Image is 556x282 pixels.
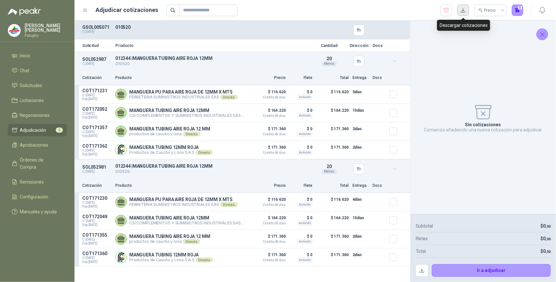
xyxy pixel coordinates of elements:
div: Directo [196,257,213,263]
div: Metros [321,169,337,174]
span: Crédito 45 días [253,240,286,243]
p: COT172052 [82,107,111,112]
span: Exp: [DATE] [82,223,111,227]
p: $ [541,248,551,255]
span: Adjudicación [20,127,46,134]
button: 0 [512,5,524,16]
div: Incluido [297,239,312,244]
div: Directo [220,95,237,100]
span: C: [DATE] [82,238,111,242]
span: Exp: [DATE] [82,152,111,156]
p: $ 0 [290,107,312,114]
a: Remisiones [8,176,67,188]
p: $ [541,222,551,230]
div: Incluido [297,95,312,100]
div: Directo [220,202,237,207]
span: 20 [327,56,332,61]
p: Precio [253,75,286,81]
div: Precio [478,6,497,15]
span: Configuración [20,193,49,200]
a: Inicio [8,50,67,62]
a: Configuración [8,191,67,203]
p: C: [DATE] [82,62,111,66]
span: ,00 [546,250,551,254]
p: $ 0 [290,251,312,259]
p: $ 0 [290,232,312,240]
div: Directo [183,131,200,137]
p: COT171230 [82,196,111,201]
a: Aprobaciones [8,139,67,151]
a: Negociaciones [8,109,67,121]
p: Patojito [25,34,67,38]
p: MANGUERA PU PARA AIRE ROJA DE 12MM X MTS [129,89,238,95]
span: C: [DATE] [82,149,111,152]
span: C: [DATE] [82,256,111,260]
p: FERRETERIA SUMINISTROS INDUSTRIALES SAS [129,202,238,207]
p: $ 0 [290,196,312,203]
p: Flete [290,75,312,81]
span: Exp: [DATE] [82,242,111,245]
a: Solicitudes [8,79,67,92]
p: MANGUERA TUBING AIRE ROJA 12MM [129,108,249,113]
img: Company Logo [8,24,20,37]
p: MANGUERA TUBING 12MM ROJA [129,252,213,257]
span: 0 [543,236,551,241]
div: Incluido [297,113,312,118]
span: 0 [543,249,551,254]
p: Sin cotizaciones [465,122,501,127]
p: Solicitud [82,43,111,48]
p: Producto [115,75,249,81]
p: 15 días [353,107,369,114]
p: $ 164.220 [316,214,349,227]
p: productos de caucho y lona [129,239,210,244]
p: FERRETERIA SUMINISTROS INDUSTRIALES SAS [129,95,238,100]
span: Exp: [DATE] [82,260,111,264]
div: Descargar cotizaciones [437,20,490,31]
p: 4 días [353,196,369,203]
p: Docs [373,43,386,48]
p: 2 días [353,143,369,151]
p: 010520 [115,25,309,30]
span: Chat [20,67,30,74]
button: Cerrar [537,28,548,40]
span: Manuales y ayuda [20,208,57,215]
span: Aprobaciones [20,141,49,149]
span: Remisiones [20,178,44,186]
p: productos de caucho y lona [129,131,210,137]
p: GSOL005071 [82,25,111,30]
p: Cotización [82,183,111,189]
p: 5 días [353,88,369,96]
a: Chat [8,64,67,77]
p: $ 0 [290,88,312,96]
p: CSI COMPLEMENTOS Y SUMINISTROS INDUSTRIALES SAS [129,113,249,118]
p: Precio [253,183,286,189]
p: 2 días [353,232,369,240]
span: Crédito 60 días [253,259,286,262]
p: $ 116.620 [316,196,349,209]
span: ,00 [546,224,551,229]
img: Company Logo [116,144,126,155]
p: COT171357 [82,125,111,130]
p: Cotización [82,75,111,81]
p: $ 171.360 [316,125,349,138]
p: MANGUERA TUBING AIRE ROJA 12MM [129,215,249,220]
p: Total [316,75,349,81]
p: $ 116.620 [253,196,286,207]
p: Dirección [349,43,369,48]
button: Ir a adjudicar [432,264,551,277]
p: 2 días [353,125,369,133]
p: SOL052987 [82,57,111,62]
div: Incluido [297,150,312,155]
span: 2 [56,128,63,133]
span: C: [DATE] [82,130,111,134]
p: Total [416,248,426,255]
p: MANGUERA TUBING 12MM ROJA [129,145,213,150]
p: C: [DATE] [82,170,111,174]
span: Crédito 30 días [253,222,286,225]
p: Entrega [353,75,369,81]
p: 012344 | MANGUERA TUBING AIRE ROJA 12MM [115,164,309,169]
p: Producto [115,43,309,48]
p: $ 164.220 [253,107,286,118]
p: Entrega [353,183,369,189]
p: 15 días [353,214,369,222]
